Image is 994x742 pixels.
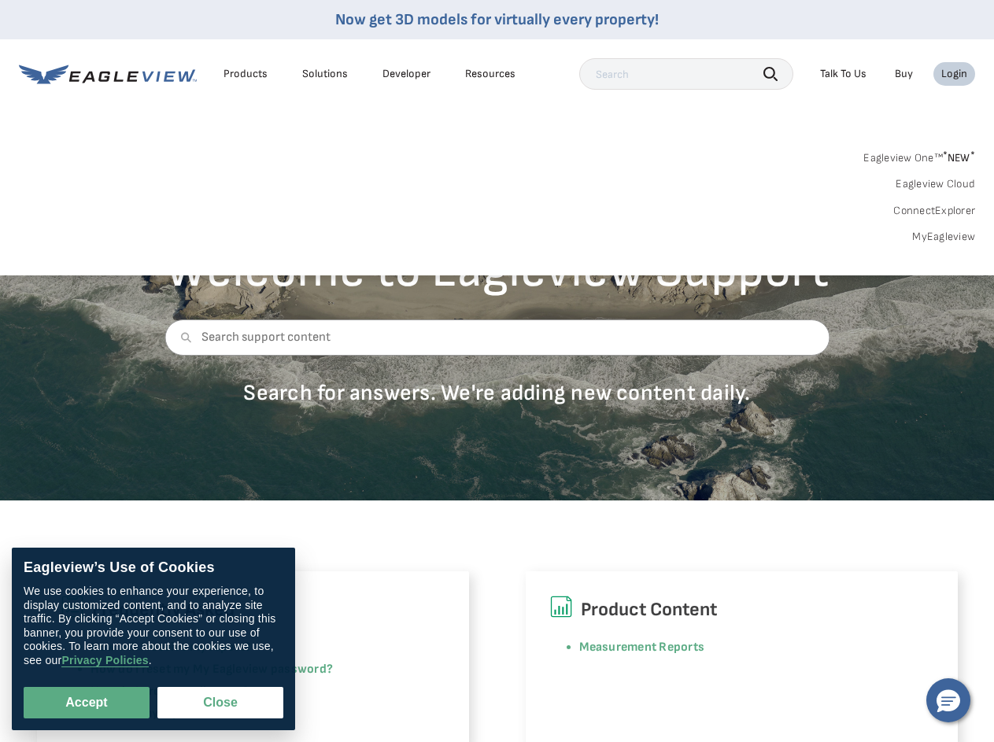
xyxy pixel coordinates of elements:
[941,67,967,81] div: Login
[943,151,975,164] span: NEW
[302,67,348,81] div: Solutions
[579,640,705,655] a: Measurement Reports
[164,245,830,296] h2: Welcome to Eagleview Support
[335,10,659,29] a: Now get 3D models for virtually every property!
[912,230,975,244] a: MyEagleview
[382,67,430,81] a: Developer
[24,585,283,667] div: We use cookies to enhance your experience, to display customized content, and to analyze site tra...
[164,379,830,407] p: Search for answers. We're adding new content daily.
[820,67,867,81] div: Talk To Us
[224,67,268,81] div: Products
[893,204,975,218] a: ConnectExplorer
[465,67,515,81] div: Resources
[579,58,793,90] input: Search
[896,177,975,191] a: Eagleview Cloud
[24,559,283,577] div: Eagleview’s Use of Cookies
[895,67,913,81] a: Buy
[157,687,283,718] button: Close
[863,146,975,164] a: Eagleview One™*NEW*
[61,654,148,667] a: Privacy Policies
[549,595,934,625] h6: Product Content
[926,678,970,722] button: Hello, have a question? Let’s chat.
[164,319,830,356] input: Search support content
[24,687,150,718] button: Accept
